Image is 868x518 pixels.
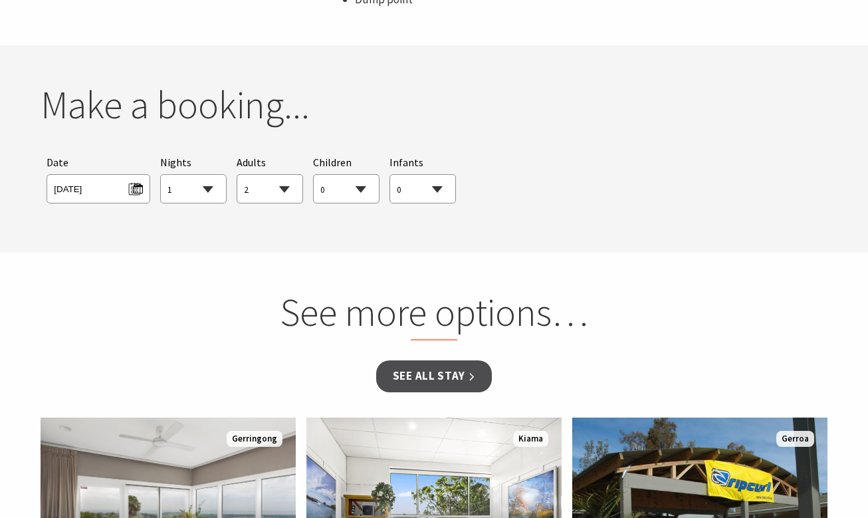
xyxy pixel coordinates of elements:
[776,431,814,448] span: Gerroa
[227,431,282,448] span: Gerringong
[160,154,191,172] span: Nights
[237,156,266,169] span: Adults
[54,178,142,196] span: [DATE]
[41,82,827,128] h2: Make a booking...
[313,156,352,169] span: Children
[47,156,68,169] span: Date
[181,289,688,341] h2: See more options…
[47,154,150,204] div: Please choose your desired arrival date
[160,154,227,204] div: Choose a number of nights
[389,156,423,169] span: Infants
[376,360,492,392] a: See all Stay
[513,431,548,448] span: Kiama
